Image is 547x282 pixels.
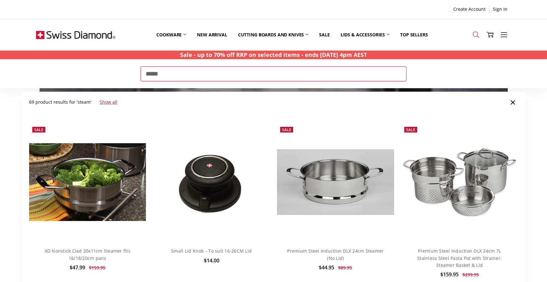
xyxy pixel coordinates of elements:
[180,51,367,58] strong: Sale - up to 70% off RRP on selected items - ends [DATE] 4pm AEST
[45,248,130,261] a: XD Nonstick Clad 20x11cm Steamer fits 16/18/20cm pans
[29,143,146,221] img: XD Nonstick Clad 20x11cm Steamer fits 16/18/20cm pans
[171,248,252,254] a: Small Lid Knob - To suit 16-26CM Lid
[277,124,394,240] a: Premium Steel Induction DLX 24cm Steamer (No Lid)
[233,21,314,49] a: Cutting boards and knives
[29,99,91,105] span: 69 product results for 'steam'
[29,124,146,240] a: XD Nonstick Clad 20x11cm Steamer fits 16/18/20cm pans
[406,127,415,132] span: Sale
[89,265,105,271] span: $159.95
[70,264,85,271] span: $47.99
[440,271,459,278] span: $159.95
[417,248,502,268] a: Premium Steel Induction DLX 24cm 7L Stainless Steel Pasta Pot with Strainer, Steamer Basket & Lid
[462,272,479,278] span: $299.95
[395,21,433,49] a: Top Sellers
[508,97,518,107] a: Close
[489,5,511,14] a: Sign In
[314,21,335,49] a: Sale
[151,21,192,49] a: Cookware
[401,124,518,240] img: Premium Steel DLX - 7.6 Qt. (9.5") Stainless Steel Pasta Pot with Strainer, Steamer Basket, & Lid...
[100,99,117,105] a: Show all
[510,95,516,109] span: ×
[319,264,334,271] span: $44.95
[287,248,384,261] a: Premium Steel Induction DLX 24cm Steamer (No Lid)
[204,257,219,264] span: $14.00
[277,149,394,215] img: Premium Steel Induction DLX 24cm Steamer (No Lid)
[36,19,115,51] img: Free Shipping On Every Order
[192,21,232,49] a: New arrival
[34,127,43,132] span: Sale
[282,127,291,132] span: Sale
[153,124,270,240] a: Small Lid Knob - To suit 16-26CM Lid
[164,124,259,240] img: Small Lid Knob - To suit 16-26CM Lid
[335,21,395,49] a: Lids & Accessories
[338,265,352,271] span: $89.95
[450,5,489,14] a: Create Account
